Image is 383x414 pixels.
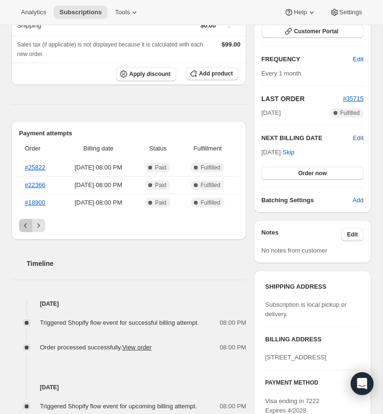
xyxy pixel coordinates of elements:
h6: Batching Settings [261,196,353,205]
h2: FREQUENCY [261,55,353,64]
span: Fulfilled [201,164,220,171]
span: 08:00 PM [220,318,246,328]
button: Edit [347,52,369,67]
span: [DATE] · 08:00 PM [63,163,134,172]
span: Subscriptions [59,9,102,16]
h2: Timeline [27,259,246,268]
span: Triggered Shopify flow event for upcoming billing attempt. [40,403,197,410]
span: Paid [155,164,166,171]
h2: Payment attempts [19,129,239,138]
div: Open Intercom Messenger [351,372,373,395]
h3: BILLING ADDRESS [265,335,360,344]
h3: SHIPPING ADDRESS [265,282,360,292]
span: $0.00 [201,22,216,29]
span: Fulfilled [201,181,220,189]
span: 08:00 PM [220,343,246,352]
span: Every 1 month [261,70,301,77]
nav: Pagination [19,219,239,232]
span: Fulfillment [182,144,233,153]
button: #35715 [343,94,364,103]
span: Visa ending in 7222 Expires 4/2028 [265,397,319,414]
a: #35715 [343,95,364,102]
a: #22366 [25,181,45,188]
span: Tools [115,9,130,16]
h3: Notes [261,228,341,241]
button: Customer Portal [261,25,364,38]
span: Status [139,144,177,153]
span: Apply discount [129,70,171,78]
button: Analytics [15,6,52,19]
span: Fulfilled [201,199,220,207]
span: Subscription is local pickup or delivery. [265,301,346,318]
h4: [DATE] [11,299,246,309]
button: Tools [109,6,145,19]
h4: [DATE] [11,383,246,392]
span: Skip [283,148,295,157]
span: Paid [155,181,166,189]
th: Order [19,138,60,159]
button: Add product [186,67,239,80]
th: Shipping [11,15,106,36]
button: Settings [324,6,368,19]
span: [DATE] · 08:00 PM [63,180,134,190]
span: [DATE] · [261,149,295,156]
span: [DATE] · 08:00 PM [63,198,134,207]
a: View order [122,344,152,351]
span: Analytics [21,9,46,16]
span: Order processed successfully. [40,344,152,351]
h2: NEXT BILLING DATE [261,133,353,143]
button: Edit [341,228,364,241]
span: [STREET_ADDRESS] [265,354,326,361]
span: Triggered Shopify flow event for successful billing attempt. [40,319,199,326]
span: Add product [199,70,233,77]
span: Edit [353,55,364,64]
span: 08:00 PM [220,402,246,411]
span: Sales tax (if applicable) is not displayed because it is calculated with each new order. [17,41,203,57]
span: Billing date [63,144,134,153]
span: Add [353,196,364,205]
button: Apply discount [116,67,176,81]
h3: PAYMENT METHOD [265,379,318,392]
span: $99.00 [221,41,240,48]
span: Fulfilled [340,109,360,117]
span: Edit [347,231,358,238]
span: Order now [298,169,326,177]
button: Order now [261,167,364,180]
button: Next [32,219,45,232]
span: Help [294,9,306,16]
button: Add [347,193,369,208]
a: #25822 [25,164,45,171]
span: Settings [339,9,362,16]
button: Skip [277,145,300,160]
button: Previous [19,219,32,232]
span: No notes from customer [261,247,327,254]
button: Edit [353,133,364,143]
span: Customer Portal [294,28,338,35]
h2: LAST ORDER [261,94,343,103]
button: Help [278,6,322,19]
button: Subscriptions [54,6,107,19]
span: Paid [155,199,166,207]
a: #18900 [25,199,45,206]
span: [DATE] [261,108,281,118]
